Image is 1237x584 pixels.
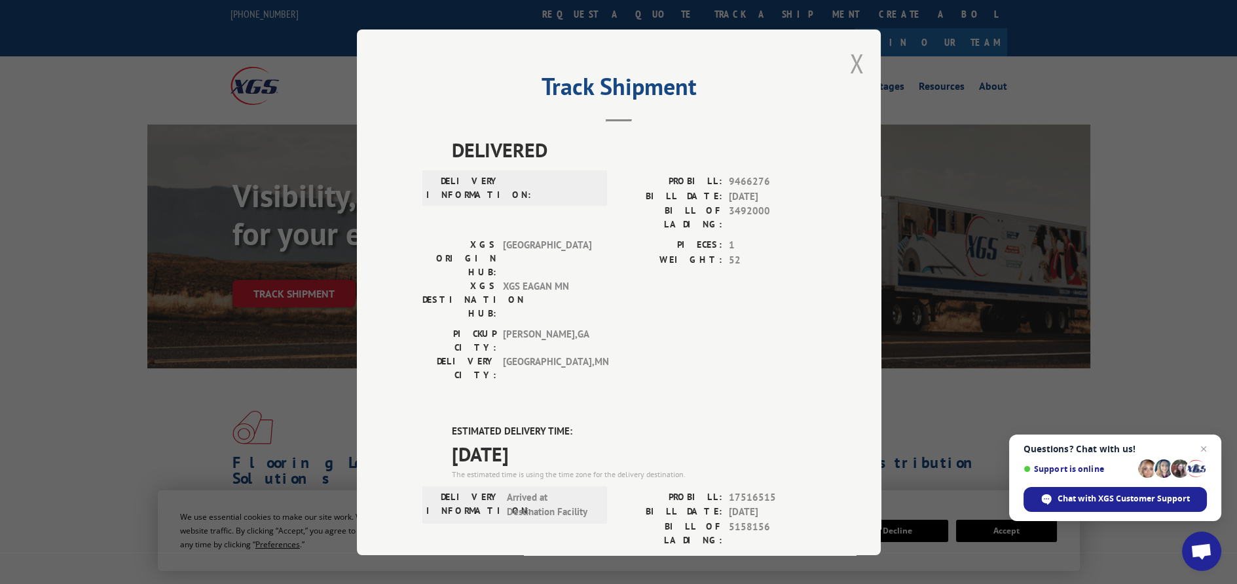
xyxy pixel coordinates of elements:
[1182,532,1221,571] div: Open chat
[729,204,815,231] span: 3492000
[422,355,496,382] label: DELIVERY CITY:
[619,553,722,568] label: PIECES:
[452,438,815,468] span: [DATE]
[619,174,722,189] label: PROBILL:
[619,189,722,204] label: BILL DATE:
[729,238,815,253] span: 1
[729,252,815,267] span: 52
[619,204,722,231] label: BILL OF LADING:
[452,468,815,480] div: The estimated time is using the time zone for the delivery destination.
[452,135,815,165] span: DELIVERED
[729,519,815,547] span: 5158156
[422,238,496,279] label: XGS ORIGIN HUB:
[1024,464,1134,474] span: Support is online
[729,553,815,568] span: 1
[619,490,722,505] label: PROBILL:
[503,327,591,355] span: [PERSON_NAME] , GA
[729,490,815,505] span: 17516515
[503,355,591,382] span: [GEOGRAPHIC_DATA] , MN
[729,189,815,204] span: [DATE]
[1058,493,1190,505] span: Chat with XGS Customer Support
[422,77,815,102] h2: Track Shipment
[729,505,815,520] span: [DATE]
[619,252,722,267] label: WEIGHT:
[426,174,500,202] label: DELIVERY INFORMATION:
[422,279,496,321] label: XGS DESTINATION HUB:
[729,174,815,189] span: 9466276
[452,424,815,439] label: ESTIMATED DELIVERY TIME:
[1196,441,1211,457] span: Close chat
[1024,487,1207,512] div: Chat with XGS Customer Support
[619,505,722,520] label: BILL DATE:
[426,490,500,519] label: DELIVERY INFORMATION:
[503,279,591,321] span: XGS EAGAN MN
[619,238,722,253] label: PIECES:
[1024,444,1207,454] span: Questions? Chat with us!
[503,238,591,279] span: [GEOGRAPHIC_DATA]
[619,519,722,547] label: BILL OF LADING:
[422,327,496,355] label: PICKUP CITY:
[850,46,864,81] button: Close modal
[507,490,595,519] span: Arrived at Destination Facility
